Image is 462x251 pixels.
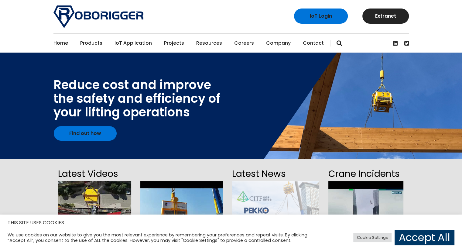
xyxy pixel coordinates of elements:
a: Products [80,34,102,53]
a: Home [53,34,68,53]
div: Reduce cost and improve the safety and efficiency of your lifting operations [53,78,220,119]
h2: Latest News [232,167,319,181]
a: IoT Login [294,9,348,24]
h2: Latest Videos [58,167,131,181]
img: hqdefault.jpg [58,181,131,242]
a: Extranet [362,9,409,24]
h5: THIS SITE USES COOKIES [8,219,454,227]
a: Company [266,34,291,53]
a: Find out how [54,126,117,141]
img: Roborigger [53,5,143,28]
div: We use cookies on our website to give you the most relevant experience by remembering your prefer... [8,232,320,243]
a: Contact [303,34,324,53]
h2: Crane Incidents [328,167,403,181]
a: Accept All [395,230,454,245]
a: Projects [164,34,184,53]
a: Careers [234,34,254,53]
img: hqdefault.jpg [140,181,223,242]
a: IoT Application [115,34,152,53]
a: Resources [196,34,222,53]
a: Cookie Settings [353,233,392,242]
img: hqdefault.jpg [328,181,403,242]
